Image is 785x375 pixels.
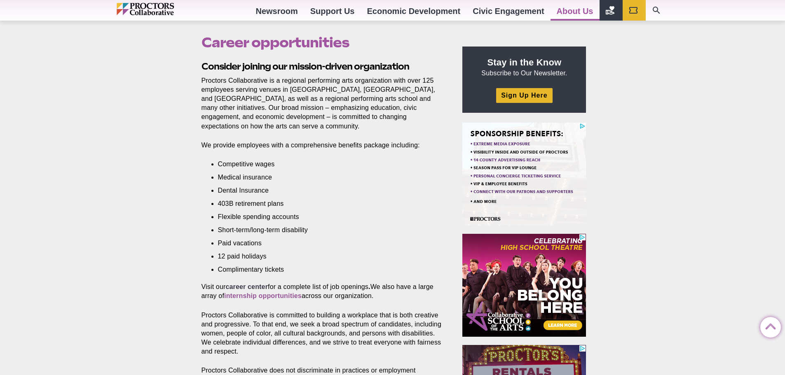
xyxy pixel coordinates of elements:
li: Flexible spending accounts [218,212,431,221]
li: Paid vacations [218,239,431,248]
p: We provide employees with a comprehensive benefits package including: [202,141,444,150]
li: 12 paid holidays [218,252,431,261]
li: Competitive wages [218,160,431,169]
a: internship opportunities [224,292,302,299]
strong: Consider joining our mission-driven organization [202,61,409,72]
a: career center [225,283,268,290]
li: Dental Insurance [218,186,431,195]
strong: . [368,283,370,290]
li: Medical insurance [218,173,431,182]
p: Proctors Collaborative is committed to building a workplace that is both creative and progressive... [202,311,444,356]
li: Complimentary tickets [218,265,431,274]
p: Proctors Collaborative is a regional performing arts organization with over 125 employees serving... [202,76,444,130]
strong: Stay in the Know [487,57,562,68]
img: Proctors logo [117,3,209,15]
li: 403B retirement plans [218,199,431,208]
a: Back to Top [760,317,777,334]
h1: Career opportunities [202,35,444,50]
a: Sign Up Here [496,88,552,102]
iframe: Advertisement [462,234,586,337]
p: Subscribe to Our Newsletter. [472,56,576,78]
li: Short-term/long-term disability [218,226,431,235]
p: Visit our for a complete list of job openings We also have a large array of across our organization. [202,282,444,300]
iframe: Advertisement [462,123,586,226]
